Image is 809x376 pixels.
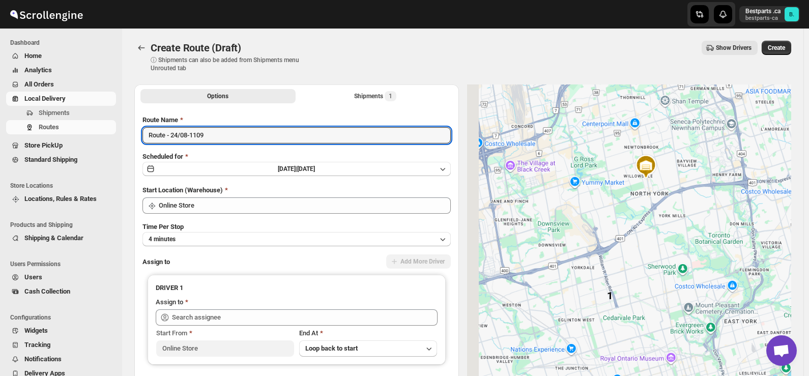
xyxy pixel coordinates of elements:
[745,7,781,15] p: Bestparts .ca
[762,41,791,55] button: Create
[24,327,48,334] span: Widgets
[142,258,170,266] span: Assign to
[24,95,66,102] span: Local Delivery
[10,313,117,322] span: Configurations
[6,270,116,284] button: Users
[745,15,781,21] p: bestparts-ca
[6,106,116,120] button: Shipments
[6,63,116,77] button: Analytics
[142,162,451,176] button: [DATE]|[DATE]
[766,335,797,366] a: Open chat
[142,116,178,124] span: Route Name
[134,41,149,55] button: Routes
[785,7,799,21] span: Bestparts .ca
[149,235,176,243] span: 4 minutes
[142,223,184,230] span: Time Per Stop
[599,291,620,311] div: 1
[10,39,117,47] span: Dashboard
[24,287,70,295] span: Cash Collection
[207,92,228,100] span: Options
[739,6,800,22] button: User menu
[297,165,315,172] span: [DATE]
[305,344,358,352] span: Loop back to start
[702,41,758,55] button: Show Drivers
[6,77,116,92] button: All Orders
[39,109,70,117] span: Shipments
[24,66,52,74] span: Analytics
[24,141,63,149] span: Store PickUp
[298,89,453,103] button: Selected Shipments
[278,165,297,172] span: [DATE] |
[24,234,83,242] span: Shipping & Calendar
[151,56,311,72] p: ⓘ Shipments can also be added from Shipments menu Unrouted tab
[24,80,54,88] span: All Orders
[768,44,785,52] span: Create
[354,91,396,101] div: Shipments
[24,341,50,349] span: Tracking
[10,221,117,229] span: Products and Shipping
[6,192,116,206] button: Locations, Rules & Rates
[299,328,437,338] div: End At
[10,260,117,268] span: Users Permissions
[389,92,392,100] span: 1
[789,11,794,18] text: B.
[159,197,451,214] input: Search location
[142,153,183,160] span: Scheduled for
[151,42,241,54] span: Create Route (Draft)
[8,2,84,27] img: ScrollEngine
[6,231,116,245] button: Shipping & Calendar
[140,89,296,103] button: All Route Options
[6,284,116,299] button: Cash Collection
[24,156,77,163] span: Standard Shipping
[299,340,437,357] button: Loop back to start
[156,283,438,293] h3: DRIVER 1
[24,52,42,60] span: Home
[142,186,223,194] span: Start Location (Warehouse)
[6,338,116,352] button: Tracking
[716,44,752,52] span: Show Drivers
[142,127,451,143] input: Eg: Bengaluru Route
[39,123,59,131] span: Routes
[6,324,116,338] button: Widgets
[10,182,117,190] span: Store Locations
[156,329,187,337] span: Start From
[142,232,451,246] button: 4 minutes
[6,120,116,134] button: Routes
[24,195,97,203] span: Locations, Rules & Rates
[24,355,62,363] span: Notifications
[172,309,438,326] input: Search assignee
[6,352,116,366] button: Notifications
[6,49,116,63] button: Home
[156,297,183,307] div: Assign to
[24,273,42,281] span: Users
